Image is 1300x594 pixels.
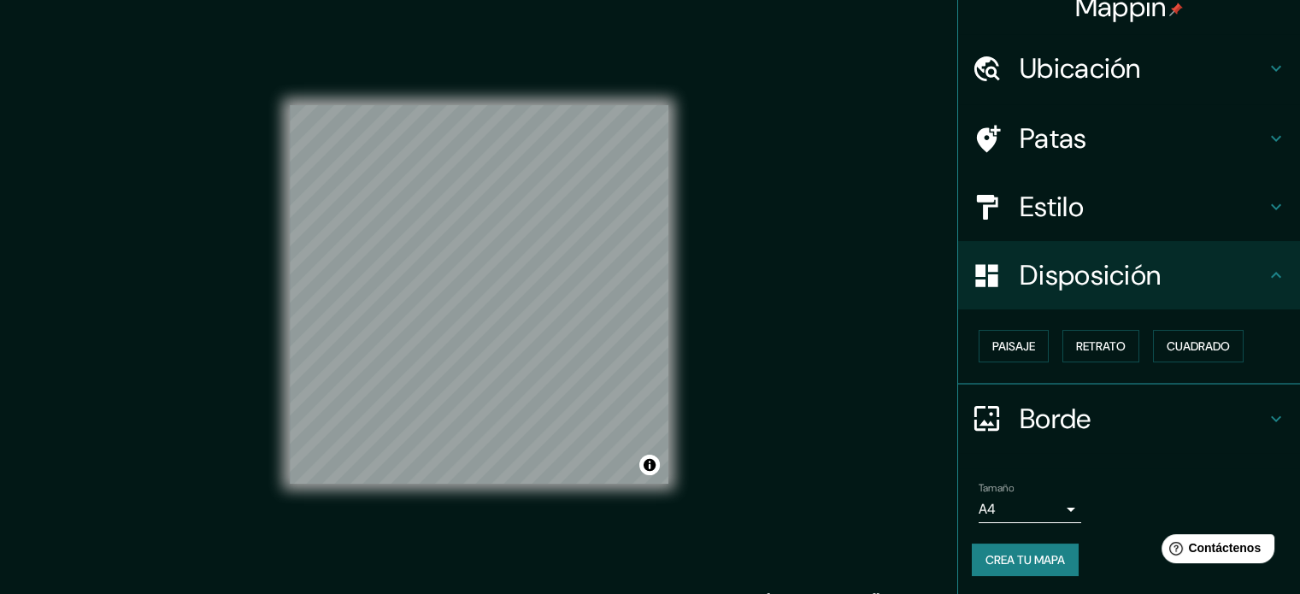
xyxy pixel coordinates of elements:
div: Estilo [958,173,1300,241]
button: Retrato [1062,330,1139,362]
font: A4 [979,500,996,518]
font: Tamaño [979,481,1014,495]
font: Cuadrado [1167,338,1230,354]
iframe: Lanzador de widgets de ayuda [1148,527,1281,575]
img: pin-icon.png [1169,3,1183,16]
font: Retrato [1076,338,1126,354]
button: Activar o desactivar atribución [639,455,660,475]
div: Ubicación [958,34,1300,103]
div: Patas [958,104,1300,173]
font: Ubicación [1020,50,1141,86]
font: Paisaje [992,338,1035,354]
div: Borde [958,385,1300,453]
font: Estilo [1020,189,1084,225]
button: Paisaje [979,330,1049,362]
font: Crea tu mapa [985,552,1065,568]
font: Patas [1020,121,1087,156]
canvas: Mapa [290,105,668,484]
font: Disposición [1020,257,1161,293]
button: Cuadrado [1153,330,1244,362]
font: Borde [1020,401,1091,437]
button: Crea tu mapa [972,544,1079,576]
div: Disposición [958,241,1300,309]
div: A4 [979,496,1081,523]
